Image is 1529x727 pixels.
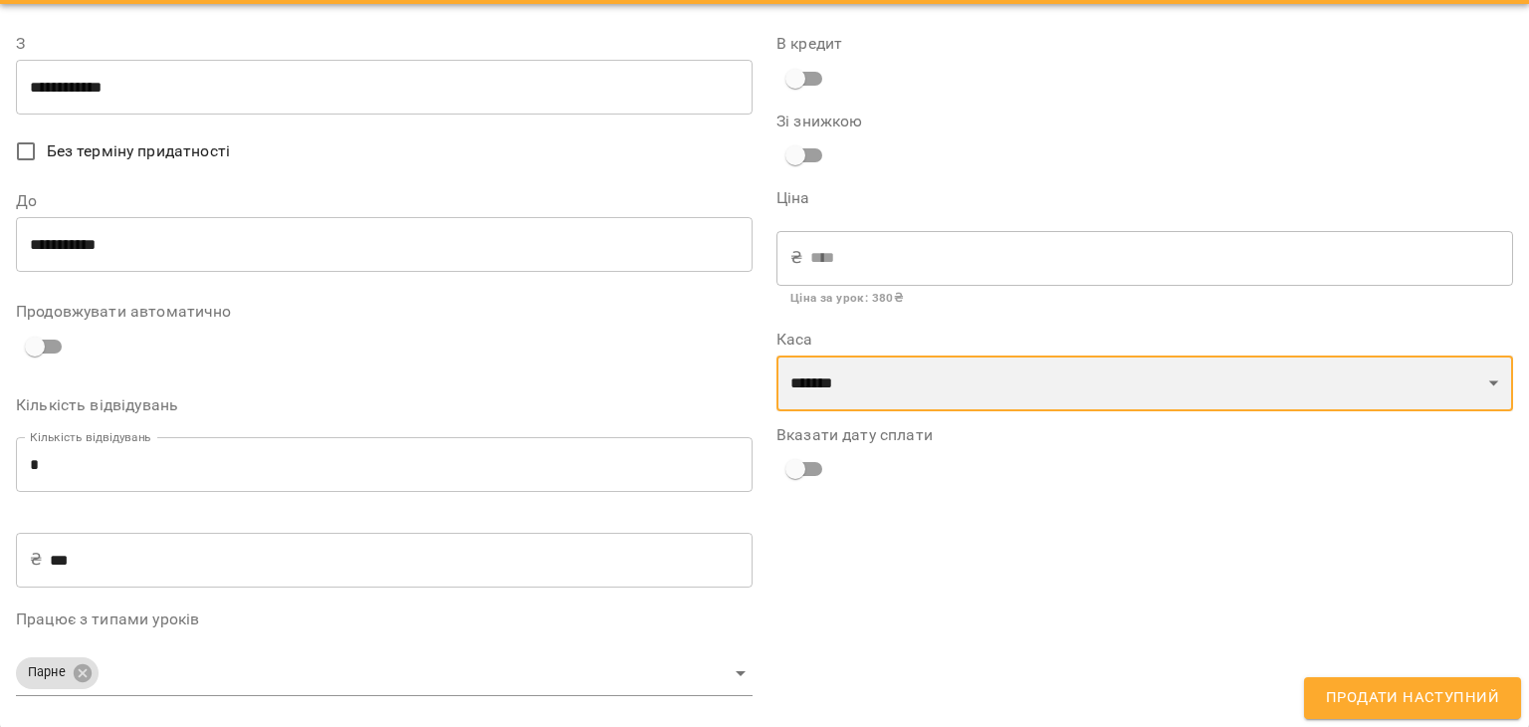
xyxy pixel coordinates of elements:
[16,651,753,696] div: Парне
[16,663,78,682] span: Парне
[1326,685,1499,711] span: Продати наступний
[16,397,753,413] label: Кількість відвідувань
[776,332,1513,348] label: Каса
[16,611,753,627] label: Працює з типами уроків
[16,193,753,209] label: До
[776,114,1022,129] label: Зі знижкою
[776,36,1513,52] label: В кредит
[776,190,1513,206] label: Ціна
[1304,677,1521,719] button: Продати наступний
[16,36,753,52] label: З
[16,657,99,689] div: Парне
[16,304,753,320] label: Продовжувати автоматично
[776,427,1513,443] label: Вказати дату сплати
[790,246,802,270] p: ₴
[30,548,42,572] p: ₴
[47,139,230,163] span: Без терміну придатності
[790,291,903,305] b: Ціна за урок : 380 ₴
